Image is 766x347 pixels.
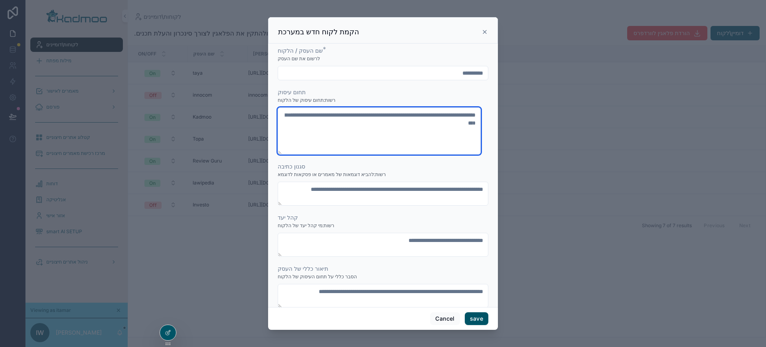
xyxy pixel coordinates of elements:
span: תחום עיסוק [278,89,306,95]
button: save [465,312,488,325]
span: רשות:להביא דוגמאות של מאמרים או פסקאות לדוגמא [278,171,386,178]
span: סגנון כתיבה [278,163,305,170]
button: Cancel [430,312,460,325]
span: לרשום את שם העסק [278,56,320,62]
h3: הקמת לקוח חדש במערכת [278,27,359,37]
span: רשות:מי קהל יעד של הלקוח [278,222,334,229]
span: תיאור כללי של העסק [278,265,328,272]
span: רשות:תחום עיסוק של הלקוח [278,97,336,103]
span: שם העסק / הלקוח [278,47,323,54]
span: קהל יעד [278,214,298,221]
span: הסבר כללי על תחום העיסוק של הלקוח [278,274,357,280]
